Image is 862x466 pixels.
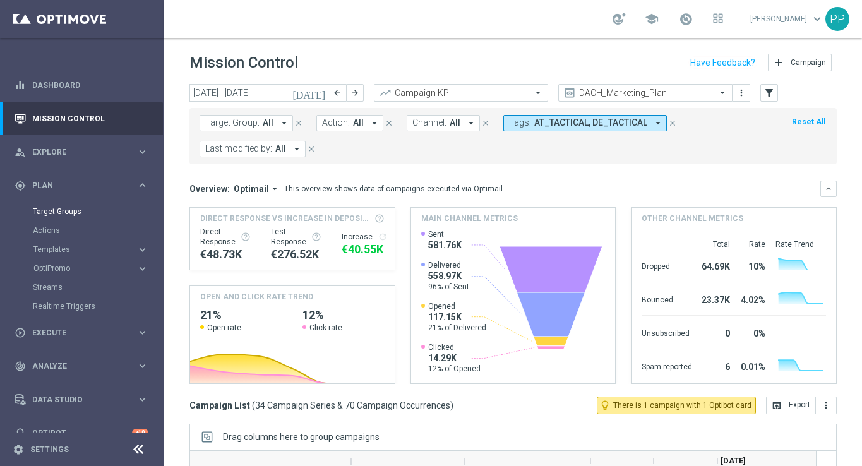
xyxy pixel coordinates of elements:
[14,80,149,90] div: equalizer Dashboard
[200,115,293,131] button: Target Group: All arrow_drop_down
[205,143,272,154] span: Last modified by:
[33,246,124,253] span: Templates
[328,84,346,102] button: arrow_back
[33,221,163,240] div: Actions
[735,289,765,309] div: 4.02%
[379,87,392,99] i: trending_up
[32,182,136,189] span: Plan
[428,260,469,270] span: Delivered
[428,282,469,292] span: 96% of Sent
[33,263,149,273] div: OptiPromo keyboard_arrow_right
[428,364,481,374] span: 12% of Opened
[316,115,383,131] button: Action: All arrow_drop_down
[15,327,26,338] i: play_circle_outline
[252,400,255,411] span: (
[763,87,775,99] i: filter_alt
[645,12,659,26] span: school
[15,394,136,405] div: Data Studio
[33,240,163,259] div: Templates
[428,301,486,311] span: Opened
[613,400,751,411] span: There is 1 campaign with 1 Optibot card
[735,239,765,249] div: Rate
[346,84,364,102] button: arrow_forward
[697,239,730,249] div: Total
[428,270,469,282] span: 558.97K
[234,183,269,194] span: Optimail
[775,239,826,249] div: Rate Trend
[428,342,481,352] span: Clicked
[503,115,667,131] button: Tags: AT_TACTICAL, DE_TACTICAL arrow_drop_down
[791,115,827,129] button: Reset All
[15,361,26,372] i: track_changes
[385,119,393,128] i: close
[33,282,131,292] a: Streams
[735,322,765,342] div: 0%
[642,322,692,342] div: Unsubscribed
[207,323,241,333] span: Open rate
[760,84,778,102] button: filter_alt
[772,400,782,410] i: open_in_browser
[697,355,730,376] div: 6
[768,54,832,71] button: add Campaign
[15,361,136,372] div: Analyze
[309,323,342,333] span: Click rate
[136,326,148,338] i: keyboard_arrow_right
[766,397,816,414] button: open_in_browser Export
[14,395,149,405] button: Data Studio keyboard_arrow_right
[15,146,26,158] i: person_search
[33,297,163,316] div: Realtime Triggers
[15,80,26,91] i: equalizer
[428,239,462,251] span: 581.76K
[412,117,446,128] span: Channel:
[690,58,755,67] input: Have Feedback?
[697,255,730,275] div: 64.69K
[465,117,477,129] i: arrow_drop_down
[14,181,149,191] button: gps_fixed Plan keyboard_arrow_right
[668,119,677,128] i: close
[428,323,486,333] span: 21% of Delivered
[15,146,136,158] div: Explore
[33,246,136,253] div: Templates
[667,116,678,130] button: close
[132,429,148,437] div: +10
[480,116,491,130] button: close
[302,308,384,323] h2: 12%
[284,183,503,194] div: This overview shows data of campaigns executed via Optimail
[223,432,380,442] span: Drag columns here to group campaigns
[697,322,730,342] div: 0
[735,355,765,376] div: 0.01%
[13,444,24,455] i: settings
[322,117,350,128] span: Action:
[342,242,388,257] div: €40,552
[189,183,230,194] h3: Overview:
[735,255,765,275] div: 10%
[32,362,136,370] span: Analyze
[774,57,784,68] i: add
[32,102,148,135] a: Mission Control
[14,361,149,371] button: track_changes Analyze keyboard_arrow_right
[558,84,733,102] ng-select: DACH_Marketing_Plan
[136,146,148,158] i: keyboard_arrow_right
[14,328,149,338] button: play_circle_outline Execute keyboard_arrow_right
[255,400,450,411] span: 34 Campaign Series & 70 Campaign Occurrences
[534,117,647,128] span: AT_TACTICAL, DE_TACTICAL
[278,117,290,129] i: arrow_drop_down
[791,58,826,67] span: Campaign
[271,247,321,262] div: €276,517
[263,117,273,128] span: All
[15,68,148,102] div: Dashboard
[15,102,148,135] div: Mission Control
[200,141,306,157] button: Last modified by: All arrow_drop_down
[230,183,284,194] button: Optimail arrow_drop_down
[749,9,825,28] a: [PERSON_NAME]keyboard_arrow_down
[32,416,132,450] a: Optibot
[136,179,148,191] i: keyboard_arrow_right
[200,291,313,302] h4: OPEN AND CLICK RATE TREND
[292,87,326,99] i: [DATE]
[428,229,462,239] span: Sent
[14,114,149,124] button: Mission Control
[642,289,692,309] div: Bounced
